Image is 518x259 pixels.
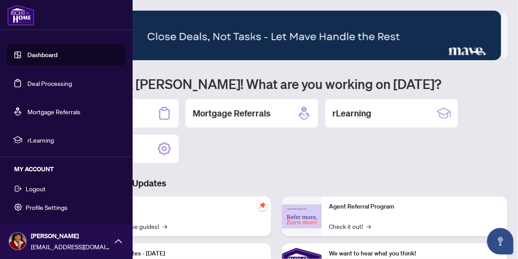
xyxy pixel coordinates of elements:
button: 1 [449,51,453,55]
p: We want to hear what you think! [329,249,500,259]
span: → [366,221,371,231]
p: Agent Referral Program [329,202,500,212]
button: Open asap [487,228,514,255]
p: Self-Help [93,202,264,212]
span: [EMAIL_ADDRESS][DOMAIN_NAME] [31,242,110,251]
h2: Mortgage Referrals [193,107,270,120]
button: 5 [488,51,491,55]
button: 6 [495,51,499,55]
h1: Welcome back [PERSON_NAME]! What are you working on [DATE]? [46,75,507,92]
h5: MY ACCOUNT [14,164,126,174]
button: 3 [463,51,467,55]
h3: Brokerage & Industry Updates [46,177,507,189]
img: Slide 3 [46,11,501,60]
span: Profile Settings [26,200,68,214]
button: Profile Settings [7,200,126,215]
button: 2 [456,51,460,55]
img: logo [7,4,34,26]
button: 4 [470,51,484,55]
a: Dashboard [27,51,57,59]
span: pushpin [257,200,268,211]
span: → [163,221,167,231]
img: Agent Referral Program [282,205,322,229]
h2: rLearning [332,107,371,120]
a: Check it out!→ [329,221,371,231]
a: Mortgage Referrals [27,108,80,116]
a: Deal Processing [27,79,72,87]
span: Logout [26,182,46,196]
button: Logout [7,181,126,196]
img: Profile Icon [9,233,26,250]
span: rLearning [27,135,119,145]
span: [PERSON_NAME] [31,231,110,241]
p: Platform Updates - [DATE] [93,249,264,259]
